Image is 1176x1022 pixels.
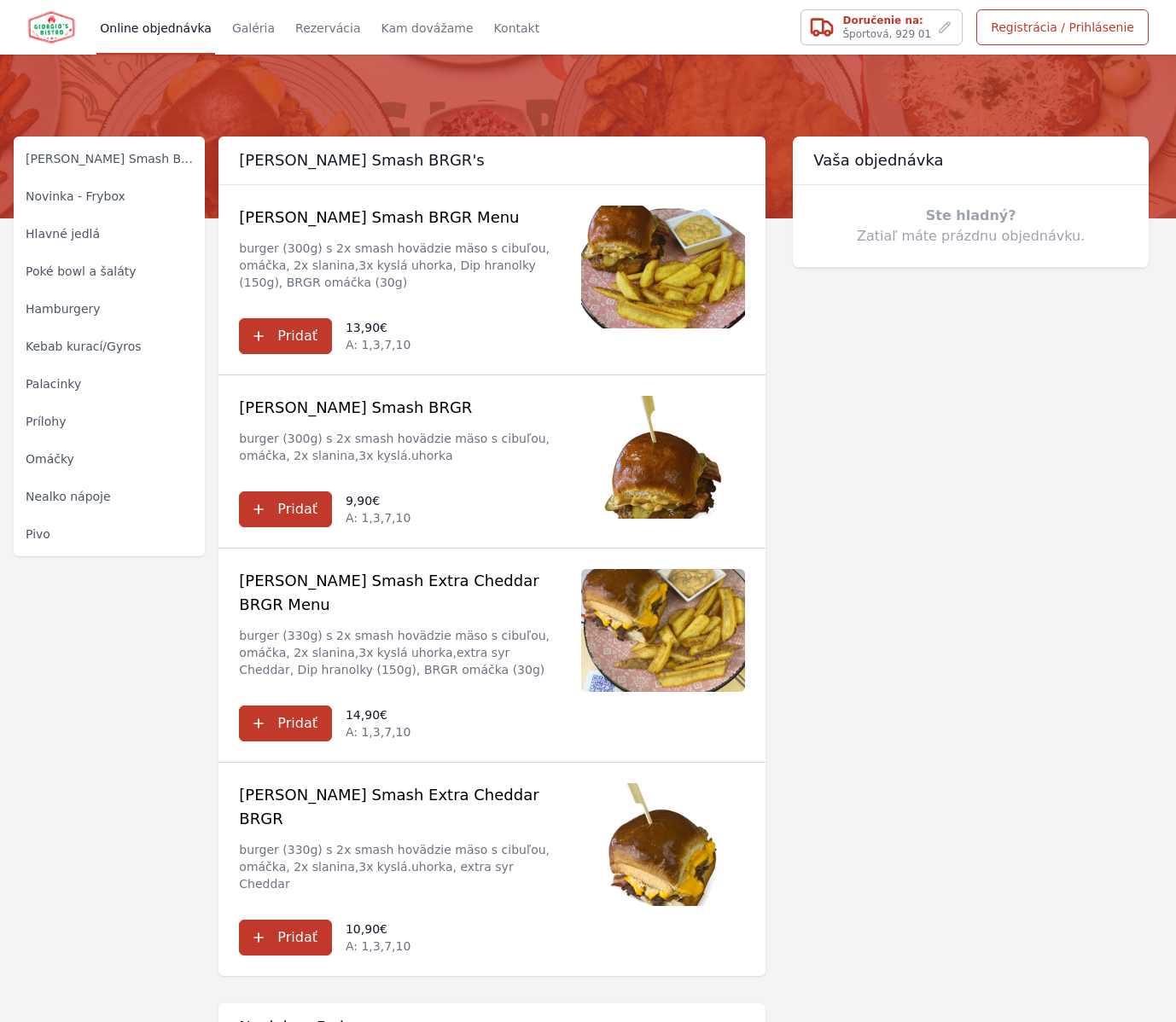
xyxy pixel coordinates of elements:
[26,450,74,467] span: Omáčky
[26,150,195,167] span: [PERSON_NAME] Smash BRGR's
[14,181,205,212] a: Novinka - Frybox
[26,413,66,430] span: Prílohy
[14,256,205,287] a: Poké bowl a šaláty
[800,9,963,45] button: Doručenie na:Športová, 929 01
[842,14,931,41] div: Športová, 929 01
[14,136,205,556] nav: Kategórie
[26,300,101,317] span: Hamburgery
[14,143,205,174] a: [PERSON_NAME] Smash BRGR's
[26,225,100,242] span: Hlavné jedlá
[14,519,205,549] a: Pivo
[14,218,205,249] a: Hlavné jedlá
[14,293,205,324] a: Hamburgery
[926,207,1016,224] span: Ste hladný?
[239,396,581,464] a: [PERSON_NAME] Smash BRGR burger (300g) s 2x smash hovädzie mäso s cibuľou, omáčka, 2x slanina,3x ...
[976,9,1149,45] a: Registrácia / Prihlásenie
[14,444,205,474] a: Omáčky
[26,526,50,543] span: Pivo
[26,188,125,205] span: Novinka - Frybox
[239,206,581,291] a: [PERSON_NAME] Smash BRGR Menu burger (300g) s 2x smash hovädzie mäso s cibuľou, omáčka, 2x slanin...
[26,488,111,505] span: Nealko nápoje
[26,338,142,355] span: Kebab kurací/Gyros
[793,185,1149,267] li: Zatiaľ máte prázdnu objednávku.
[27,10,76,44] img: Giorgio's Bistro
[239,783,581,892] a: [PERSON_NAME] Smash Extra Cheddar BRGR burger (330g) s 2x smash hovädzie mäso s cibuľou, omáčka, ...
[14,406,205,437] a: Prílohy
[14,331,205,362] a: Kebab kurací/Gyros
[239,569,581,678] a: [PERSON_NAME] Smash Extra Cheddar BRGR Menu burger (330g) s 2x smash hovädzie mäso s cibuľou, omá...
[26,263,137,280] span: Poké bowl a šaláty
[239,150,745,171] h2: [PERSON_NAME] Smash BRGR's
[14,481,205,512] a: Nealko nápoje
[842,15,923,26] span: Doručenie na:
[813,150,943,171] h2: Vaša objednávka
[14,369,205,399] a: Palacinky
[26,375,81,392] span: Palacinky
